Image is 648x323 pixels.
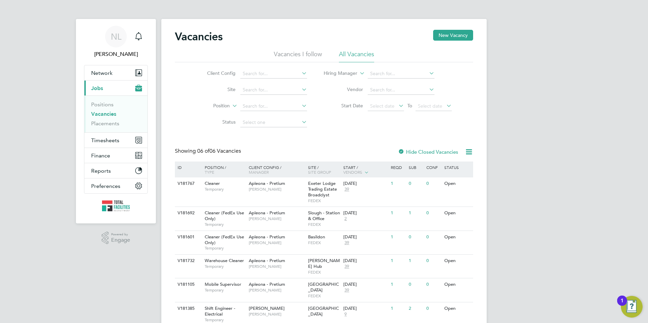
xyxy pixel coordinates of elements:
button: New Vacancy [433,30,473,41]
div: V181692 [176,207,200,219]
span: Apleona - Pretium [249,258,285,263]
label: Start Date [324,103,363,109]
span: FEDEX [308,270,340,275]
div: 1 [389,177,407,190]
span: Temporary [205,264,245,269]
input: Search for... [240,85,307,95]
input: Search for... [368,69,434,79]
div: 1 [389,302,407,315]
div: Open [443,302,472,315]
li: All Vacancies [339,50,374,62]
span: [PERSON_NAME] [249,216,305,221]
span: 39 [343,264,350,270]
div: Open [443,231,472,243]
div: Open [443,207,472,219]
span: FEDEX [308,240,340,245]
div: [DATE] [343,306,387,311]
div: 1 [621,301,624,309]
div: 0 [425,302,442,315]
div: 0 [407,278,425,291]
label: Vendor [324,86,363,92]
span: Engage [111,237,130,243]
button: Preferences [84,178,147,193]
span: Mobile Supervisor [205,281,241,287]
span: Site Group [308,169,331,175]
div: [DATE] [343,258,387,264]
span: Temporary [205,187,245,192]
span: FEDEX [308,198,340,203]
span: Warehouse Cleaner [205,258,244,263]
label: Hide Closed Vacancies [398,149,458,155]
span: Finance [91,152,110,159]
span: Select date [418,103,442,109]
div: 1 [389,207,407,219]
label: Site [197,86,236,92]
a: Vacancies [91,111,116,117]
span: Apleona - Pretium [249,234,285,240]
span: Apleona - Pretium [249,180,285,186]
div: Position / [200,161,247,178]
div: 0 [425,207,442,219]
span: FEDEX [308,222,340,227]
li: Vacancies I follow [274,50,322,62]
div: [DATE] [343,181,387,187]
span: Nicola Lawrence [84,50,148,58]
span: [GEOGRAPHIC_DATA] [308,305,339,317]
span: Select date [370,103,394,109]
div: 0 [425,255,442,267]
button: Timesheets [84,133,147,148]
span: [PERSON_NAME] [249,305,285,311]
div: 0 [407,231,425,243]
div: Sub [407,161,425,173]
span: Basildon [308,234,325,240]
div: V181767 [176,177,200,190]
span: Temporary [205,222,245,227]
button: Reports [84,163,147,178]
span: NL [111,32,121,41]
span: Reports [91,168,111,174]
span: Preferences [91,183,120,189]
input: Search for... [240,102,307,111]
div: Conf [425,161,442,173]
span: [PERSON_NAME] [249,287,305,293]
span: To [405,101,414,110]
span: Exeter Lodge Trading Estate Broadclyst [308,180,337,198]
span: Jobs [91,85,103,91]
div: 0 [407,177,425,190]
label: Hiring Manager [318,70,357,77]
div: 1 [407,255,425,267]
a: Go to home page [84,200,148,211]
span: [PERSON_NAME] [249,311,305,317]
div: Status [443,161,472,173]
div: Client Config / [247,161,306,178]
div: Jobs [84,95,147,132]
label: Status [197,119,236,125]
div: V181601 [176,231,200,243]
span: [PERSON_NAME] [249,264,305,269]
span: Type [205,169,214,175]
img: tfrecruitment-logo-retina.png [102,200,130,211]
span: 9 [343,311,348,317]
button: Open Resource Center, 1 new notification [621,296,643,318]
span: Manager [249,169,269,175]
span: [GEOGRAPHIC_DATA] [308,281,339,293]
span: 06 of [197,148,209,154]
label: Client Config [197,70,236,76]
div: 1 [407,207,425,219]
nav: Main navigation [76,19,156,223]
span: FEDEX [308,293,340,299]
button: Jobs [84,81,147,95]
a: NL[PERSON_NAME] [84,26,148,58]
div: 0 [425,177,442,190]
div: 1 [389,231,407,243]
div: Open [443,278,472,291]
span: Cleaner [205,180,220,186]
span: 39 [343,287,350,293]
div: V181105 [176,278,200,291]
div: Start / [342,161,389,178]
span: [PERSON_NAME] [249,240,305,245]
input: Select one [240,118,307,127]
span: Temporary [205,317,245,323]
div: Reqd [389,161,407,173]
span: 39 [343,240,350,246]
